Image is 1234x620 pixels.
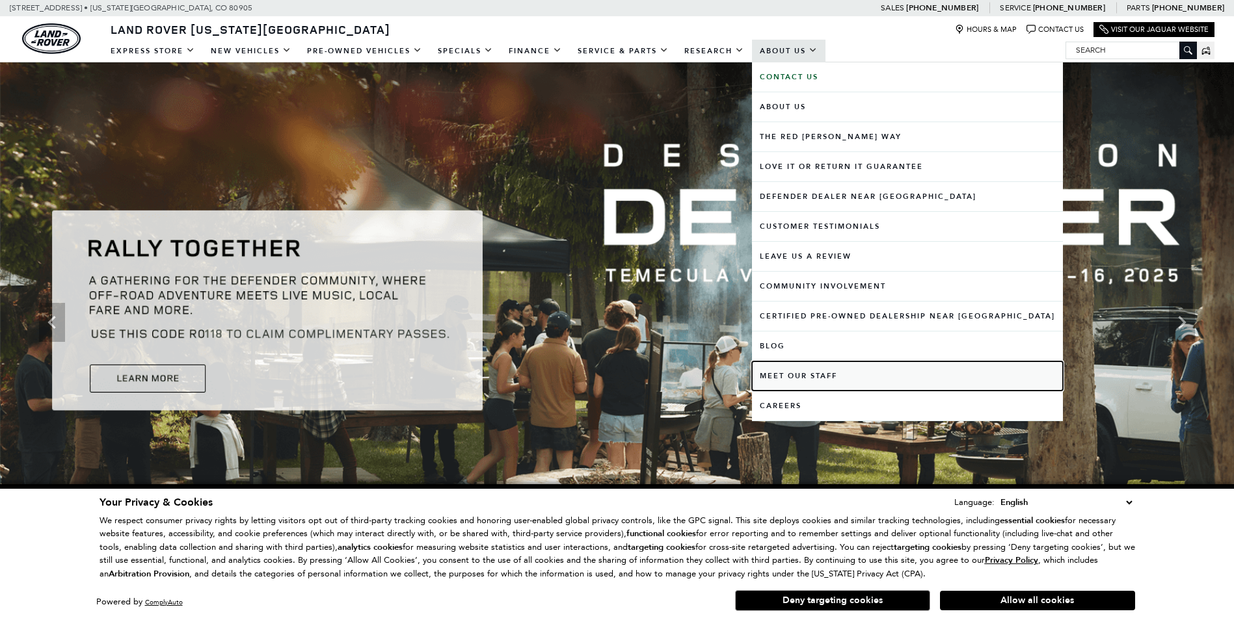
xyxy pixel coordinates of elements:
span: Your Privacy & Cookies [100,495,213,510]
a: About Us [752,92,1063,122]
img: Land Rover [22,23,81,54]
a: Hours & Map [955,25,1017,34]
strong: functional cookies [626,528,696,539]
strong: targeting cookies [628,541,695,553]
button: Allow all cookies [940,591,1135,610]
a: [STREET_ADDRESS] • [US_STATE][GEOGRAPHIC_DATA], CO 80905 [10,3,252,12]
a: Research [677,40,752,62]
span: Sales [881,3,904,12]
a: Contact Us [752,62,1063,92]
a: ComplyAuto [145,598,183,606]
a: The Red [PERSON_NAME] Way [752,122,1063,151]
div: Next [1169,303,1195,342]
a: Customer Testimonials [752,212,1063,241]
span: Service [1000,3,1030,12]
a: [PHONE_NUMBER] [1033,3,1105,13]
a: Specials [430,40,501,62]
strong: Arbitration Provision [109,568,189,580]
a: Land Rover [US_STATE][GEOGRAPHIC_DATA] [103,21,398,37]
strong: targeting cookies [894,541,961,553]
a: Defender Dealer near [GEOGRAPHIC_DATA] [752,182,1063,211]
a: Certified Pre-Owned Dealership near [GEOGRAPHIC_DATA] [752,302,1063,331]
a: [PHONE_NUMBER] [1152,3,1224,13]
div: Previous [39,303,65,342]
span: Parts [1127,3,1150,12]
a: [PHONE_NUMBER] [906,3,978,13]
div: Powered by [96,598,183,606]
u: Privacy Policy [985,554,1038,566]
a: EXPRESS STORE [103,40,203,62]
select: Language Select [997,495,1135,510]
nav: Main Navigation [103,40,825,62]
a: Careers [752,391,1063,420]
a: land-rover [22,23,81,54]
a: Contact Us [1026,25,1084,34]
div: Language: [954,498,995,506]
strong: analytics cookies [338,541,403,553]
span: Land Rover [US_STATE][GEOGRAPHIC_DATA] [111,21,390,37]
a: Community Involvement [752,272,1063,301]
p: We respect consumer privacy rights by letting visitors opt out of third-party tracking cookies an... [100,514,1135,581]
a: Meet Our Staff [752,361,1063,391]
a: Privacy Policy [985,555,1038,565]
b: Contact Us [760,72,818,82]
a: Service & Parts [570,40,677,62]
a: Blog [752,331,1063,361]
a: Finance [501,40,570,62]
a: New Vehicles [203,40,299,62]
a: Love It or Return It Guarantee [752,152,1063,181]
strong: essential cookies [1000,515,1065,526]
a: Visit Our Jaguar Website [1099,25,1209,34]
a: About Us [752,40,825,62]
a: Pre-Owned Vehicles [299,40,430,62]
button: Deny targeting cookies [735,590,930,611]
a: Leave Us A Review [752,242,1063,271]
input: Search [1066,42,1196,58]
